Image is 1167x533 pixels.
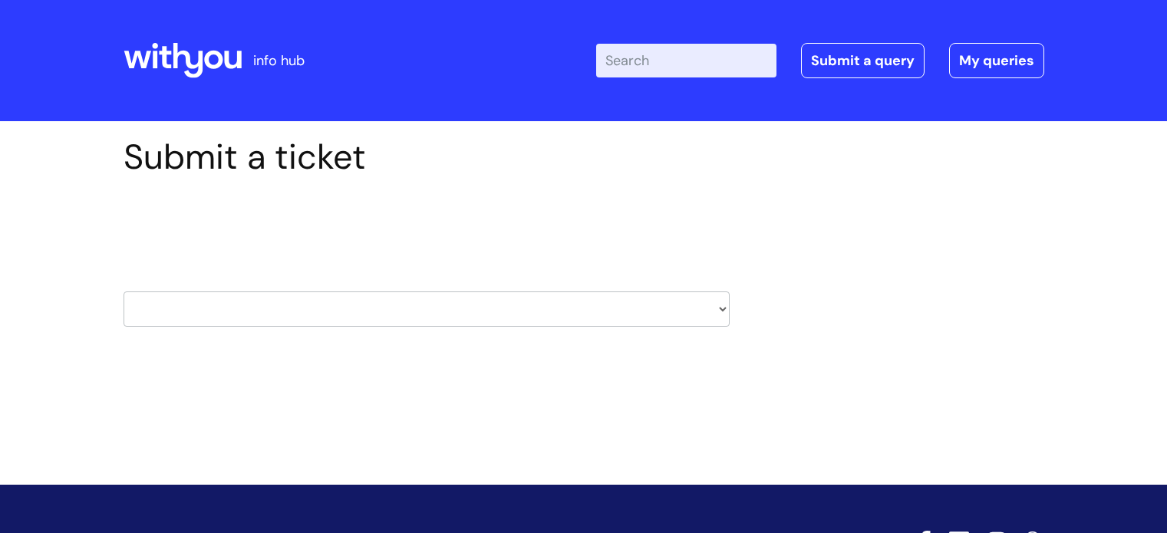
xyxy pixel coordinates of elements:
[596,44,776,77] input: Search
[124,137,730,178] h1: Submit a ticket
[253,48,305,73] p: info hub
[801,43,925,78] a: Submit a query
[949,43,1044,78] a: My queries
[124,213,730,242] h2: Select issue type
